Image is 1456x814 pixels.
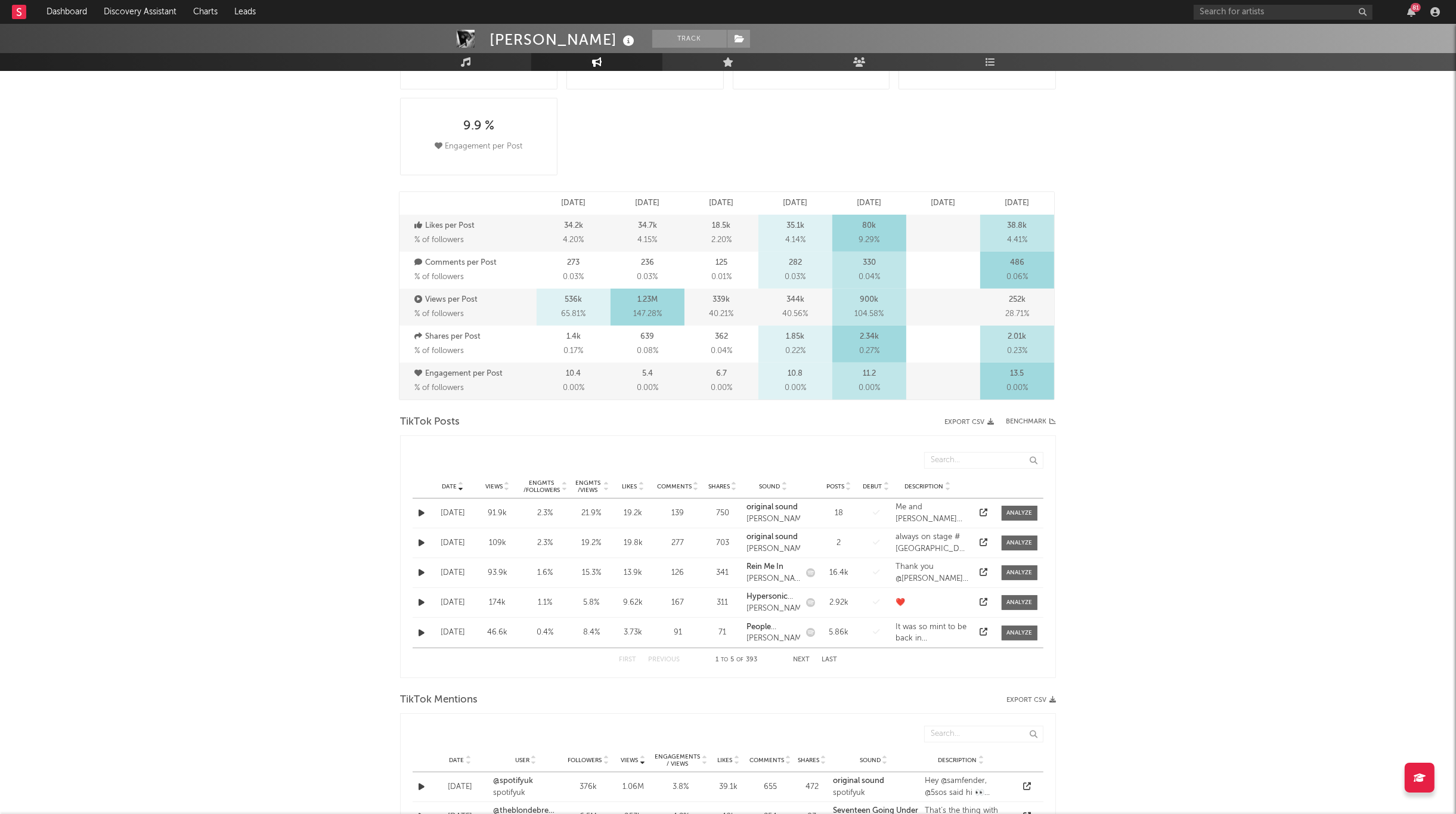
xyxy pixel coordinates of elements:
[896,502,969,525] div: Me and [PERSON_NAME] spoke to Song Exploder about the making of the track - People Watching. Here...
[450,757,464,764] span: Date
[490,30,637,49] div: [PERSON_NAME]
[478,597,517,609] div: 174k
[635,196,659,211] p: [DATE]
[433,567,472,579] div: [DATE]
[705,507,741,519] div: 750
[652,30,727,48] button: Track
[905,483,944,490] span: Description
[711,270,732,284] span: 0.01 %
[1407,7,1415,17] button: 81
[638,219,657,233] p: 34.7k
[1411,3,1421,12] div: 81
[414,293,534,307] p: Views per Post
[400,415,460,429] span: TikTok Posts
[712,219,730,233] p: 18.5k
[641,256,654,270] p: 236
[797,781,827,793] div: 472
[657,537,699,549] div: 277
[718,757,733,764] span: Likes
[859,270,880,284] span: 0.04 %
[523,567,568,579] div: 1.6 %
[654,781,708,793] div: 3.8 %
[442,483,457,490] span: Date
[654,753,701,767] span: Engagements / Views
[863,483,882,490] span: Debut
[896,597,969,609] div: ❤️
[566,330,581,344] p: 1.4k
[746,502,800,525] a: original sound[PERSON_NAME]
[859,381,880,395] span: 0.00 %
[785,270,806,284] span: 0.03 %
[746,531,800,555] a: original sound[PERSON_NAME]
[435,140,522,154] div: Engagement per Post
[400,693,478,707] span: TikTok Mentions
[862,219,876,233] p: 80k
[640,330,654,344] p: 639
[565,781,612,793] div: 376k
[749,757,784,764] span: Comments
[433,507,472,519] div: [DATE]
[715,330,728,344] p: 362
[711,381,732,395] span: 0.00 %
[924,452,1043,469] input: Search...
[414,367,534,381] p: Engagement per Post
[1008,330,1027,344] p: 2.01k
[414,330,534,344] p: Shares per Post
[566,367,581,381] p: 10.4
[833,787,884,799] div: spotifyuk
[746,633,800,645] div: [PERSON_NAME]
[621,757,639,764] span: Views
[785,344,806,358] span: 0.22 %
[708,483,730,490] span: Shares
[633,307,662,321] span: 147.28 %
[478,627,517,639] div: 46.6k
[433,627,472,639] div: [DATE]
[746,621,800,645] a: People Watching[PERSON_NAME]
[414,347,464,355] span: % of followers
[478,537,517,549] div: 109k
[833,775,884,798] a: original soundspotifyuk
[574,537,609,549] div: 19.2 %
[574,479,602,494] div: Engmts / Views
[637,270,658,284] span: 0.03 %
[746,563,783,571] strong: Rein Me In
[715,256,727,270] p: 125
[785,381,806,395] span: 0.00 %
[478,507,517,519] div: 91.9k
[860,293,878,307] p: 900k
[637,344,658,358] span: 0.08 %
[854,307,884,321] span: 104.58 %
[705,627,741,639] div: 71
[523,479,560,494] div: Engmts / Followers
[1011,367,1024,381] p: 13.5
[786,219,804,233] p: 35.1k
[567,256,580,270] p: 273
[563,270,584,284] span: 0.03 %
[1007,233,1027,247] span: 4.41 %
[821,537,857,549] div: 2
[414,219,534,233] p: Likes per Post
[563,233,584,247] span: 4.20 %
[1194,5,1373,20] input: Search for artists
[712,293,730,307] p: 339k
[746,533,798,541] strong: original sound
[523,597,568,609] div: 1.1 %
[746,543,800,555] div: [PERSON_NAME]
[1006,270,1028,284] span: 0.06 %
[785,233,806,247] span: 4.14 %
[637,381,658,395] span: 0.00 %
[721,657,728,663] span: to
[786,330,804,344] p: 1.85k
[1006,697,1056,704] button: Export CSV
[523,507,568,519] div: 2.3 %
[414,310,464,318] span: % of followers
[463,119,494,134] div: 9.9 %
[859,344,879,358] span: 0.27 %
[783,196,807,211] p: [DATE]
[561,307,586,321] span: 65.81 %
[657,627,699,639] div: 91
[1010,256,1024,270] p: 486
[788,367,803,381] p: 10.8
[493,787,559,799] div: spotifyuk
[493,775,559,787] a: @spotifyuk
